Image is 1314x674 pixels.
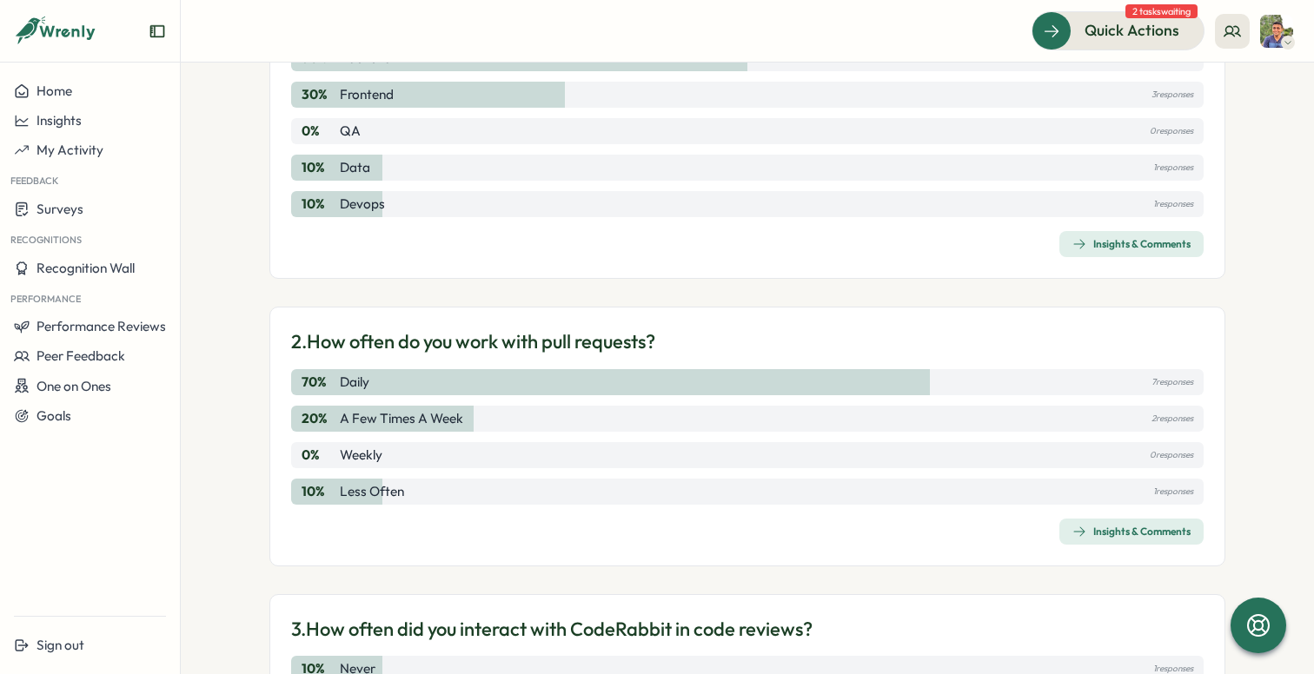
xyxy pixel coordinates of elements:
p: 10 % [302,158,336,177]
p: Weekly [340,446,382,465]
p: 0 responses [1150,446,1193,465]
p: 30 % [302,85,336,104]
p: 0 responses [1150,122,1193,141]
span: Recognition Wall [36,260,135,276]
p: 10 % [302,195,336,214]
button: Quick Actions [1032,11,1204,50]
span: Quick Actions [1085,19,1179,42]
div: Insights & Comments [1072,237,1191,251]
p: 70 % [302,373,336,392]
button: Expand sidebar [149,23,166,40]
p: 1 responses [1153,482,1193,501]
p: 3. How often did you interact with CodeRabbit in code reviews? [291,616,813,643]
span: Surveys [36,201,83,217]
p: 20 % [302,409,336,428]
p: Data [340,158,370,177]
p: 1 responses [1153,195,1193,214]
span: Peer Feedback [36,347,125,364]
p: Frontend [340,85,394,104]
p: 3 responses [1151,85,1193,104]
button: Insights & Comments [1059,231,1204,257]
p: Daily [340,373,369,392]
p: 2 responses [1151,409,1193,428]
span: Insights [36,112,82,129]
p: Devops [340,195,385,214]
div: Insights & Comments [1072,525,1191,539]
span: Performance Reviews [36,318,166,334]
img: Varghese [1260,15,1293,48]
p: 2. How often do you work with pull requests? [291,328,655,355]
p: 1 responses [1153,158,1193,177]
p: 0 % [302,446,336,465]
p: A few times a week [340,409,463,428]
p: 0 % [302,122,336,141]
p: 7 responses [1151,373,1193,392]
span: Home [36,83,72,99]
span: 2 tasks waiting [1125,4,1198,18]
p: Less often [340,482,404,501]
span: My Activity [36,142,103,158]
p: QA [340,122,361,141]
span: One on Ones [36,378,111,394]
p: 10 % [302,482,336,501]
span: Sign out [36,637,84,653]
span: Goals [36,407,71,424]
button: Insights & Comments [1059,519,1204,545]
